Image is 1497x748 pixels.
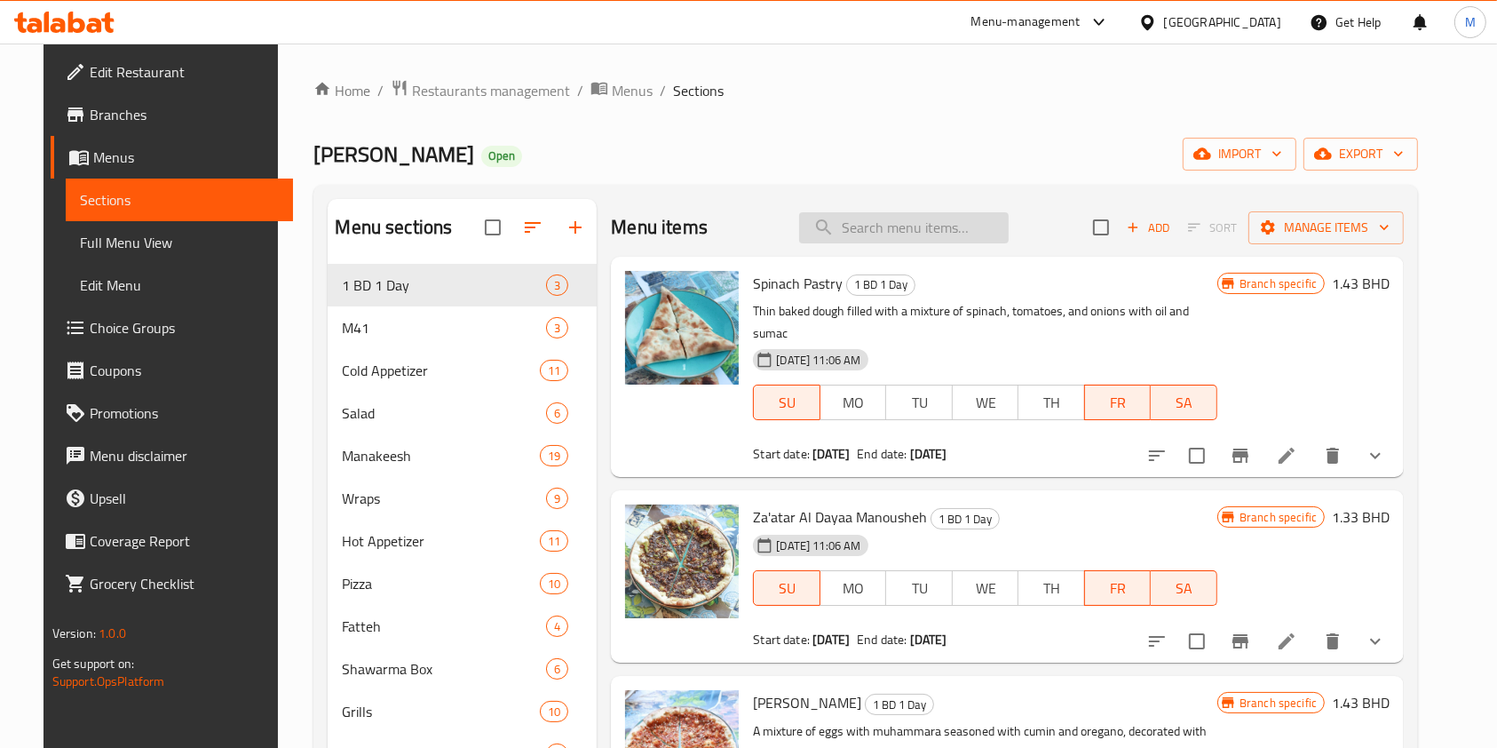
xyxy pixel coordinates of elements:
[377,80,384,101] li: /
[328,520,597,562] div: Hot Appetizer11
[90,445,280,466] span: Menu disclaimer
[1311,620,1354,663] button: delete
[885,570,953,606] button: TU
[546,658,568,680] div: items
[761,390,813,416] span: SU
[546,616,568,637] div: items
[328,392,597,434] div: Salad6
[90,573,280,594] span: Grocery Checklist
[80,232,280,253] span: Full Menu View
[541,448,567,465] span: 19
[971,12,1081,33] div: Menu-management
[1332,271,1390,296] h6: 1.43 BHD
[540,530,568,552] div: items
[412,80,570,101] span: Restaurants management
[540,360,568,381] div: items
[51,349,294,392] a: Coupons
[857,442,907,466] span: End date:
[1263,217,1390,239] span: Manage items
[541,362,567,379] span: 11
[960,576,1012,601] span: WE
[328,648,597,690] div: Shawarma Box6
[1082,209,1120,246] span: Select section
[1092,576,1145,601] span: FR
[753,689,861,716] span: [PERSON_NAME]
[960,390,1012,416] span: WE
[51,562,294,605] a: Grocery Checklist
[1120,214,1176,242] span: Add item
[52,670,165,693] a: Support.OpsPlatform
[1303,138,1418,171] button: export
[335,214,452,241] h2: Menu sections
[90,402,280,424] span: Promotions
[1026,390,1078,416] span: TH
[1176,214,1248,242] span: Select section first
[846,275,915,296] div: 1 BD 1 Day
[1219,434,1262,477] button: Branch-specific-item
[546,402,568,424] div: items
[511,206,554,249] span: Sort sections
[1365,631,1386,652] svg: Show Choices
[342,658,546,680] div: Shawarma Box
[857,628,907,651] span: End date:
[546,317,568,338] div: items
[541,533,567,550] span: 11
[391,79,570,102] a: Restaurants management
[66,179,294,221] a: Sections
[1026,576,1078,601] span: TH
[342,445,540,466] span: Manakeesh
[90,360,280,381] span: Coupons
[546,275,568,296] div: items
[554,206,597,249] button: Add section
[625,505,739,618] img: Za'atar Al Dayaa Manousheh
[51,93,294,136] a: Branches
[893,576,946,601] span: TU
[931,509,999,529] span: 1 BD 1 Day
[342,402,546,424] div: Salad
[342,317,546,338] span: M41
[1084,570,1152,606] button: FR
[847,275,915,295] span: 1 BD 1 Day
[328,349,597,392] div: Cold Appetizer11
[769,352,867,369] span: [DATE] 11:06 AM
[547,320,567,337] span: 3
[90,104,280,125] span: Branches
[540,573,568,594] div: items
[547,490,567,507] span: 9
[673,80,724,101] span: Sections
[342,530,540,552] span: Hot Appetizer
[51,392,294,434] a: Promotions
[1183,138,1296,171] button: import
[753,570,820,606] button: SU
[80,275,280,296] span: Edit Menu
[769,537,867,554] span: [DATE] 11:06 AM
[342,488,546,509] div: Wraps
[1197,143,1282,165] span: import
[99,622,126,645] span: 1.0.0
[1232,695,1324,712] span: Branch specific
[1465,12,1476,32] span: M
[541,704,567,720] span: 10
[51,434,294,477] a: Menu disclaimer
[328,477,597,520] div: Wraps9
[51,520,294,562] a: Coverage Report
[93,147,280,168] span: Menus
[342,573,540,594] span: Pizza
[540,445,568,466] div: items
[51,136,294,179] a: Menus
[90,317,280,338] span: Choice Groups
[761,576,813,601] span: SU
[342,701,540,722] div: Grills
[1158,390,1210,416] span: SA
[1232,509,1324,526] span: Branch specific
[547,618,567,635] span: 4
[342,275,546,296] span: 1 BD 1 Day
[342,360,540,381] span: Cold Appetizer
[328,434,597,477] div: Manakeesh19
[753,504,927,530] span: Za'atar Al Dayaa Manousheh
[547,661,567,678] span: 6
